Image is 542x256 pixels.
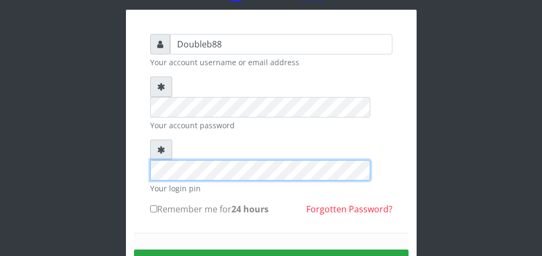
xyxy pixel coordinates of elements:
small: Your login pin [150,183,392,194]
b: 24 hours [231,203,269,215]
small: Your account password [150,120,392,131]
input: Remember me for24 hours [150,205,157,212]
a: Forgotten Password? [306,203,392,215]
small: Your account username or email address [150,57,392,68]
label: Remember me for [150,203,269,216]
input: Username or email address [170,34,392,54]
